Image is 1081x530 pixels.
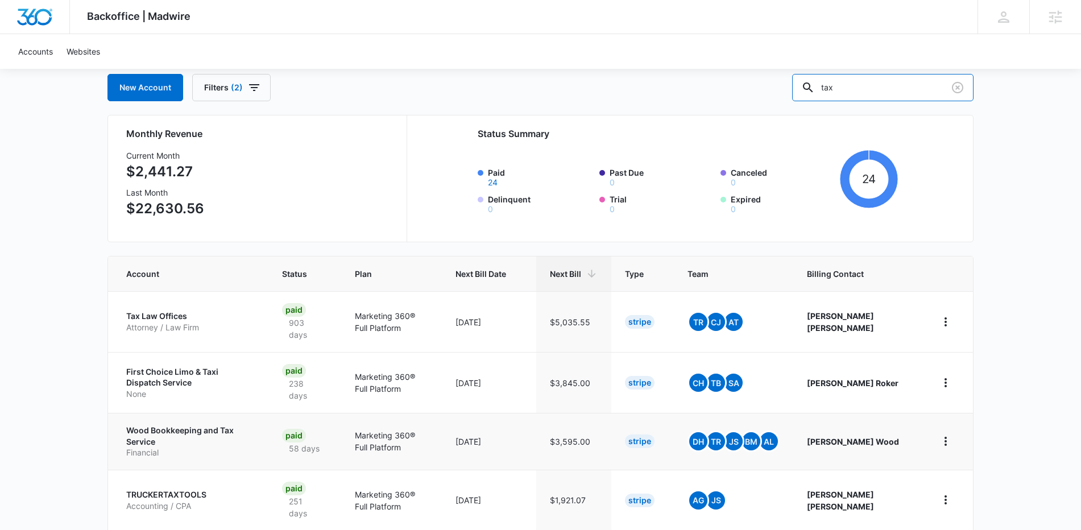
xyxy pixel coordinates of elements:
p: Marketing 360® Full Platform [355,429,429,453]
td: $3,845.00 [536,352,611,413]
span: AT [724,313,743,331]
div: Paid [282,364,306,378]
a: TRUCKERTAXTOOLSAccounting / CPA [126,489,255,511]
span: JS [724,432,743,450]
strong: [PERSON_NAME] [PERSON_NAME] [807,311,874,333]
strong: [PERSON_NAME] Wood [807,437,899,446]
span: Next Bill Date [455,268,506,280]
p: Marketing 360® Full Platform [355,488,429,512]
label: Expired [731,193,835,213]
button: home [937,313,955,331]
span: Account [126,268,238,280]
div: Stripe [625,494,655,507]
strong: [PERSON_NAME] [PERSON_NAME] [807,490,874,511]
p: Accounting / CPA [126,500,255,512]
td: [DATE] [442,352,536,413]
span: Next Bill [550,268,581,280]
p: TRUCKERTAXTOOLS [126,489,255,500]
span: AG [689,491,707,510]
p: 58 days [282,442,326,454]
a: Websites [60,34,107,69]
div: Paid [282,482,306,495]
td: [DATE] [442,291,536,352]
h2: Status Summary [478,127,898,140]
h3: Last Month [126,187,204,198]
span: AL [760,432,778,450]
p: Financial [126,447,255,458]
span: Type [625,268,644,280]
p: Attorney / Law Firm [126,322,255,333]
a: Accounts [11,34,60,69]
p: Wood Bookkeeping and Tax Service [126,425,255,447]
span: Plan [355,268,429,280]
p: 251 days [282,495,328,519]
a: Wood Bookkeeping and Tax ServiceFinancial [126,425,255,458]
span: TR [707,432,725,450]
p: Marketing 360® Full Platform [355,371,429,395]
button: Clear [949,78,967,97]
label: Paid [488,167,593,187]
a: Tax Law OfficesAttorney / Law Firm [126,310,255,333]
td: $5,035.55 [536,291,611,352]
span: SA [724,374,743,392]
p: $2,441.27 [126,162,204,182]
span: Billing Contact [807,268,909,280]
button: home [937,491,955,509]
p: First Choice Limo & Taxi Dispatch Service [126,366,255,388]
button: home [937,432,955,450]
span: CJ [707,313,725,331]
div: Stripe [625,315,655,329]
td: [DATE] [442,413,536,470]
button: home [937,374,955,392]
tspan: 24 [862,172,876,186]
label: Delinquent [488,193,593,213]
p: Marketing 360® Full Platform [355,310,429,334]
td: $3,595.00 [536,413,611,470]
span: CH [689,374,707,392]
label: Canceled [731,167,835,187]
span: TR [689,313,707,331]
div: Paid [282,303,306,317]
label: Trial [610,193,714,213]
span: Team [687,268,763,280]
span: Status [282,268,311,280]
p: 238 days [282,378,328,401]
span: JS [707,491,725,510]
h3: Current Month [126,150,204,162]
p: $22,630.56 [126,198,204,219]
p: 903 days [282,317,328,341]
div: Paid [282,429,306,442]
h2: Monthly Revenue [126,127,393,140]
div: Stripe [625,376,655,390]
p: None [126,388,255,400]
button: Filters(2) [192,74,271,101]
span: (2) [231,84,243,92]
input: Search [792,74,974,101]
span: Backoffice | Madwire [87,10,190,22]
p: Tax Law Offices [126,310,255,322]
strong: [PERSON_NAME] Roker [807,378,898,388]
span: BM [742,432,760,450]
button: Paid [488,179,498,187]
span: TB [707,374,725,392]
div: Stripe [625,434,655,448]
span: DH [689,432,707,450]
label: Past Due [610,167,714,187]
a: First Choice Limo & Taxi Dispatch ServiceNone [126,366,255,400]
a: New Account [107,74,183,101]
